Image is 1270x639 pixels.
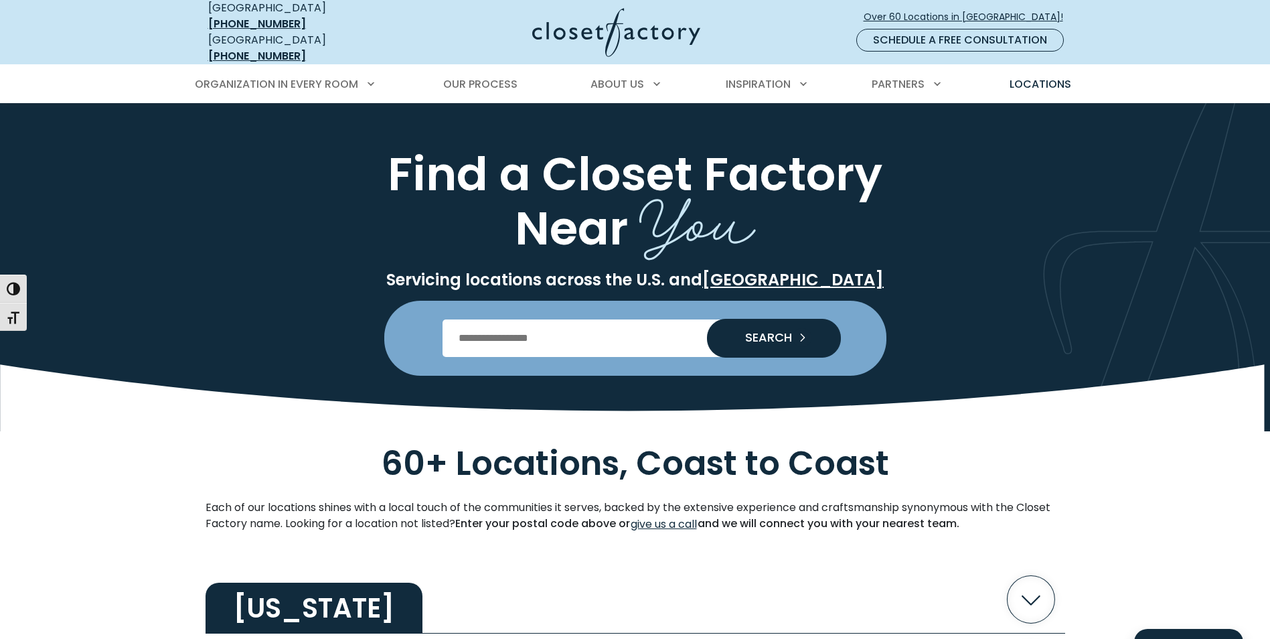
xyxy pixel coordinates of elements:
h2: [US_STATE] [206,583,422,634]
span: Near [515,196,628,261]
a: Over 60 Locations in [GEOGRAPHIC_DATA]! [863,5,1075,29]
span: Find a Closet Factory [388,141,882,206]
strong: Enter your postal code above or and we will connect you with your nearest team. [455,516,959,531]
a: Schedule a Free Consultation [856,29,1064,52]
img: Closet Factory Logo [532,8,700,57]
span: Partners [872,76,925,92]
span: Locations [1010,76,1071,92]
span: Our Process [443,76,518,92]
span: SEARCH [734,332,792,344]
span: Inspiration [726,76,791,92]
button: [US_STATE] [206,565,1065,634]
p: Servicing locations across the U.S. and [206,270,1065,290]
a: give us a call [630,516,698,533]
input: Enter Postal Code [443,319,827,357]
nav: Primary Menu [185,66,1085,103]
a: [PHONE_NUMBER] [208,48,306,64]
button: Search our Nationwide Locations [707,319,841,358]
span: 60+ Locations, Coast to Coast [382,440,889,488]
a: [GEOGRAPHIC_DATA] [702,269,884,291]
span: Organization in Every Room [195,76,358,92]
div: [GEOGRAPHIC_DATA] [208,32,402,64]
a: [PHONE_NUMBER] [208,16,306,31]
span: You [639,167,756,266]
p: Each of our locations shines with a local touch of the communities it serves, backed by the exten... [206,500,1065,533]
span: About Us [590,76,644,92]
span: Over 60 Locations in [GEOGRAPHIC_DATA]! [864,10,1074,24]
